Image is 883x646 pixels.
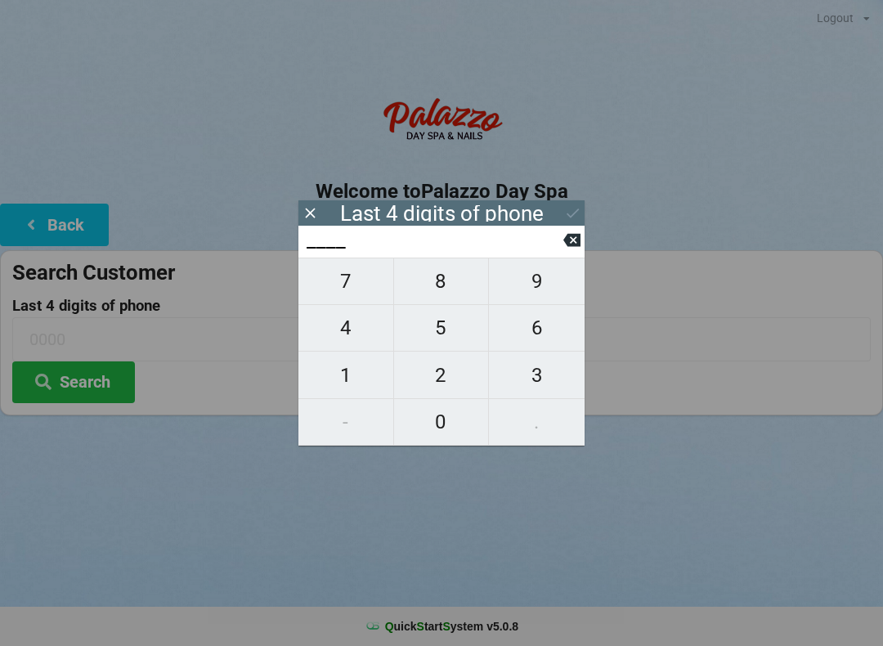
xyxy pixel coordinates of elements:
span: 3 [489,358,585,393]
span: 5 [394,311,489,345]
span: 1 [298,358,393,393]
span: 0 [394,405,489,439]
span: 8 [394,264,489,298]
button: 1 [298,352,394,398]
span: 9 [489,264,585,298]
button: 5 [394,305,490,352]
button: 3 [489,352,585,398]
span: 7 [298,264,393,298]
span: 4 [298,311,393,345]
button: 6 [489,305,585,352]
button: 9 [489,258,585,305]
button: 4 [298,305,394,352]
button: 7 [298,258,394,305]
div: Last 4 digits of phone [340,205,544,222]
button: 0 [394,399,490,446]
button: 2 [394,352,490,398]
span: 2 [394,358,489,393]
button: 8 [394,258,490,305]
span: 6 [489,311,585,345]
